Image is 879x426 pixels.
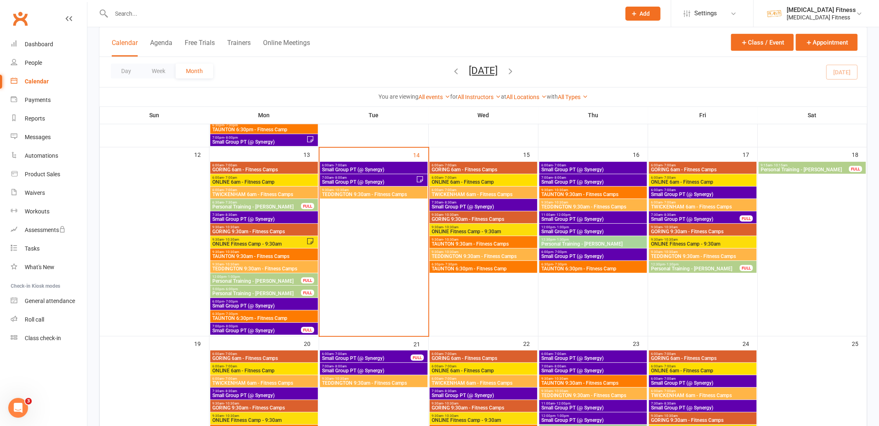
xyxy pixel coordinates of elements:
[651,180,755,185] span: ONLINE 6am - Fitness Camp
[224,324,238,328] span: - 8:00pm
[212,204,301,209] span: Personal Training - [PERSON_NAME]
[663,352,676,356] span: - 7:00am
[212,201,301,204] span: 6:30am
[212,303,316,308] span: Small Group PT (@ Synergy)
[760,163,849,167] span: 9:15am
[651,204,755,209] span: TWICKENHAM 6am - Fitness Camps
[506,94,547,100] a: All Locations
[553,377,568,381] span: - 10:30am
[541,188,645,192] span: 9:30am
[541,241,645,246] span: Personal Training - [PERSON_NAME]
[663,250,678,254] span: - 10:30am
[852,147,867,161] div: 18
[740,215,753,222] div: FULL
[541,225,645,229] span: 12:00pm
[633,336,648,350] div: 23
[25,41,53,47] div: Dashboard
[651,238,755,241] span: 9:30am
[25,264,54,270] div: What's New
[209,106,319,124] th: Mon
[648,106,758,124] th: Fri
[322,192,426,197] span: TEDDINGTON 9:30am - Fitness Camps
[431,176,536,180] span: 6:00am
[640,10,650,17] span: Add
[444,263,457,266] span: - 7:30pm
[443,238,458,241] span: - 10:30am
[212,381,316,386] span: TWICKENHAM 6am - Fitness Camps
[541,213,645,217] span: 11:00am
[541,402,645,405] span: 11:00am
[224,312,238,316] span: - 7:30pm
[431,229,536,234] span: ONLINE Fitness Camp - 9:30am
[11,72,87,91] a: Calendar
[226,275,240,279] span: - 1:00pm
[212,167,316,172] span: GORING 6am - Fitness Camps
[322,163,426,167] span: 6:00am
[431,352,536,356] span: 6:00am
[541,250,645,254] span: 6:00pm
[431,201,536,204] span: 7:30am
[450,93,458,100] strong: for
[443,352,456,356] span: - 7:00am
[212,163,316,167] span: 6:00am
[322,381,426,386] span: TEDDINGTON 9:30am - Fitness Camps
[431,364,536,368] span: 6:00am
[212,328,301,333] span: Small Group PT (@ Synergy)
[651,250,755,254] span: 9:30am
[541,254,645,259] span: Small Group PT (@ Synergy)
[301,327,314,333] div: FULL
[651,176,755,180] span: 6:00am
[224,352,237,356] span: - 7:00am
[334,176,347,180] span: - 8:00am
[541,389,645,393] span: 9:30am
[301,277,314,284] div: FULL
[212,291,301,296] span: Personal Training - [PERSON_NAME]
[8,398,28,418] iframe: Intercom live chat
[176,64,213,78] button: Month
[11,184,87,202] a: Waivers
[212,225,316,229] span: 9:30am
[414,337,428,350] div: 21
[334,188,349,192] span: - 10:30am
[322,167,426,172] span: Small Group PT (@ Synergy)
[541,167,645,172] span: Small Group PT (@ Synergy)
[431,213,536,217] span: 9:30am
[651,377,755,381] span: 6:00am
[796,34,858,51] button: Appointment
[25,298,75,304] div: General attendance
[852,336,867,350] div: 25
[334,377,349,381] span: - 10:30am
[11,221,87,239] a: Assessments
[212,241,306,246] span: ONLINE Fitness Camp - 9:30am
[212,127,316,132] span: TAUNTON 6:30pm - Fitness Camp
[553,176,566,180] span: - 8:00am
[651,217,740,222] span: Small Group PT (@ Synergy)
[212,250,316,254] span: 9:30am
[224,377,237,381] span: - 7:00am
[224,163,237,167] span: - 7:00am
[772,163,787,167] span: - 10:15am
[334,364,347,368] span: - 8:00am
[25,152,58,159] div: Automations
[663,238,678,241] span: - 10:30am
[651,263,740,266] span: 12:30pm
[212,364,316,368] span: 6:00am
[443,250,458,254] span: - 10:30am
[431,402,536,405] span: 9:30am
[25,227,66,233] div: Assessments
[651,241,755,246] span: ONLINE Fitness Camp - 9:30am
[443,188,456,192] span: - 7:00am
[651,352,755,356] span: 6:00am
[663,402,676,405] span: - 8:30am
[224,201,237,204] span: - 7:30am
[334,163,347,167] span: - 7:00am
[547,93,558,100] strong: with
[760,167,849,172] span: Personal Training - [PERSON_NAME]
[322,180,416,185] span: Small Group PT (@ Synergy)
[150,39,172,57] button: Agenda
[558,94,588,100] a: All Types
[431,204,536,209] span: Small Group PT (@ Synergy)
[431,254,536,259] span: TEDDINGTON 9:30am - Fitness Camps
[541,266,645,271] span: TAUNTON 6:30pm - Fitness Camp
[212,192,316,197] span: TWICKENHAM 6am - Fitness Camps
